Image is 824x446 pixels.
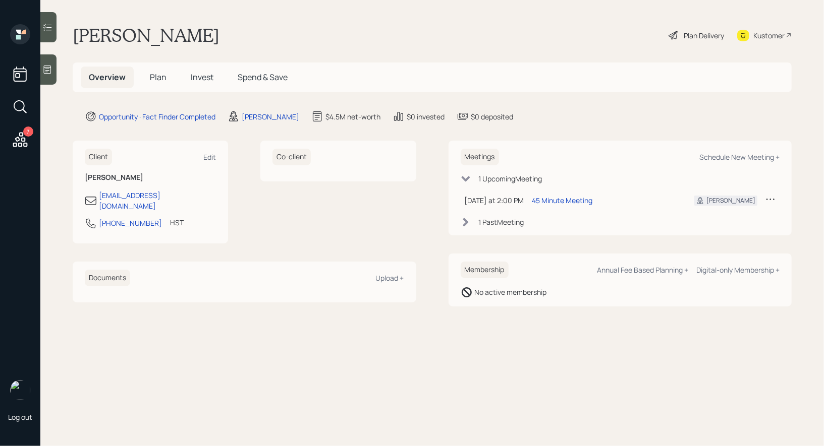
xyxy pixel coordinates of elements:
div: $0 invested [407,111,445,122]
div: Plan Delivery [684,30,724,41]
div: [EMAIL_ADDRESS][DOMAIN_NAME] [99,190,216,211]
div: [PERSON_NAME] [242,111,299,122]
div: [PHONE_NUMBER] [99,218,162,228]
h6: Co-client [272,149,311,165]
h6: Client [85,149,112,165]
div: HST [170,217,184,228]
div: Opportunity · Fact Finder Completed [99,111,215,122]
div: [DATE] at 2:00 PM [465,195,524,206]
span: Plan [150,72,167,83]
div: 1 Past Meeting [479,217,524,227]
h6: Documents [85,270,130,286]
h1: [PERSON_NAME] [73,24,219,46]
div: [PERSON_NAME] [706,196,755,205]
div: No active membership [475,287,547,297]
div: 7 [23,126,33,137]
h6: [PERSON_NAME] [85,173,216,182]
div: Edit [203,152,216,162]
span: Spend & Save [238,72,288,83]
div: Kustomer [753,30,785,41]
div: Annual Fee Based Planning + [597,265,688,275]
div: 1 Upcoming Meeting [479,173,542,184]
div: 45 Minute Meeting [532,195,593,206]
h6: Membership [461,262,509,278]
div: Digital-only Membership + [696,265,780,275]
div: Log out [8,412,32,422]
div: $0 deposited [471,111,513,122]
span: Overview [89,72,126,83]
div: Schedule New Meeting + [699,152,780,162]
div: $4.5M net-worth [325,111,380,122]
img: treva-nostdahl-headshot.png [10,380,30,400]
span: Invest [191,72,213,83]
h6: Meetings [461,149,499,165]
div: Upload + [376,273,404,283]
